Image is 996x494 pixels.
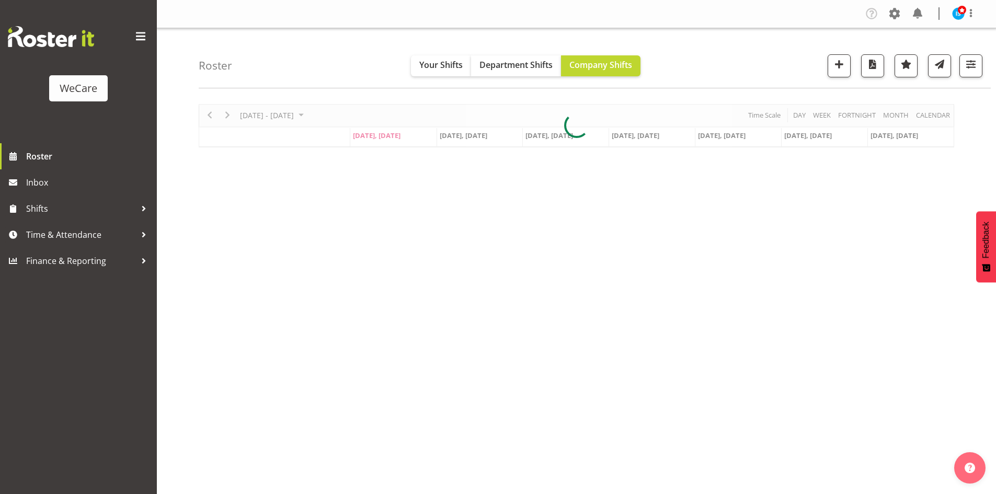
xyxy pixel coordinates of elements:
[199,60,232,72] h4: Roster
[26,175,152,190] span: Inbox
[895,54,918,77] button: Highlight an important date within the roster.
[959,54,982,77] button: Filter Shifts
[561,55,640,76] button: Company Shifts
[26,227,136,243] span: Time & Attendance
[976,211,996,282] button: Feedback - Show survey
[26,148,152,164] span: Roster
[419,59,463,71] span: Your Shifts
[861,54,884,77] button: Download a PDF of the roster according to the set date range.
[8,26,94,47] img: Rosterit website logo
[928,54,951,77] button: Send a list of all shifts for the selected filtered period to all rostered employees.
[26,253,136,269] span: Finance & Reporting
[965,463,975,473] img: help-xxl-2.png
[60,81,97,96] div: WeCare
[952,7,965,20] img: isabel-simcox10849.jpg
[981,222,991,258] span: Feedback
[569,59,632,71] span: Company Shifts
[479,59,553,71] span: Department Shifts
[26,201,136,216] span: Shifts
[828,54,851,77] button: Add a new shift
[471,55,561,76] button: Department Shifts
[411,55,471,76] button: Your Shifts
